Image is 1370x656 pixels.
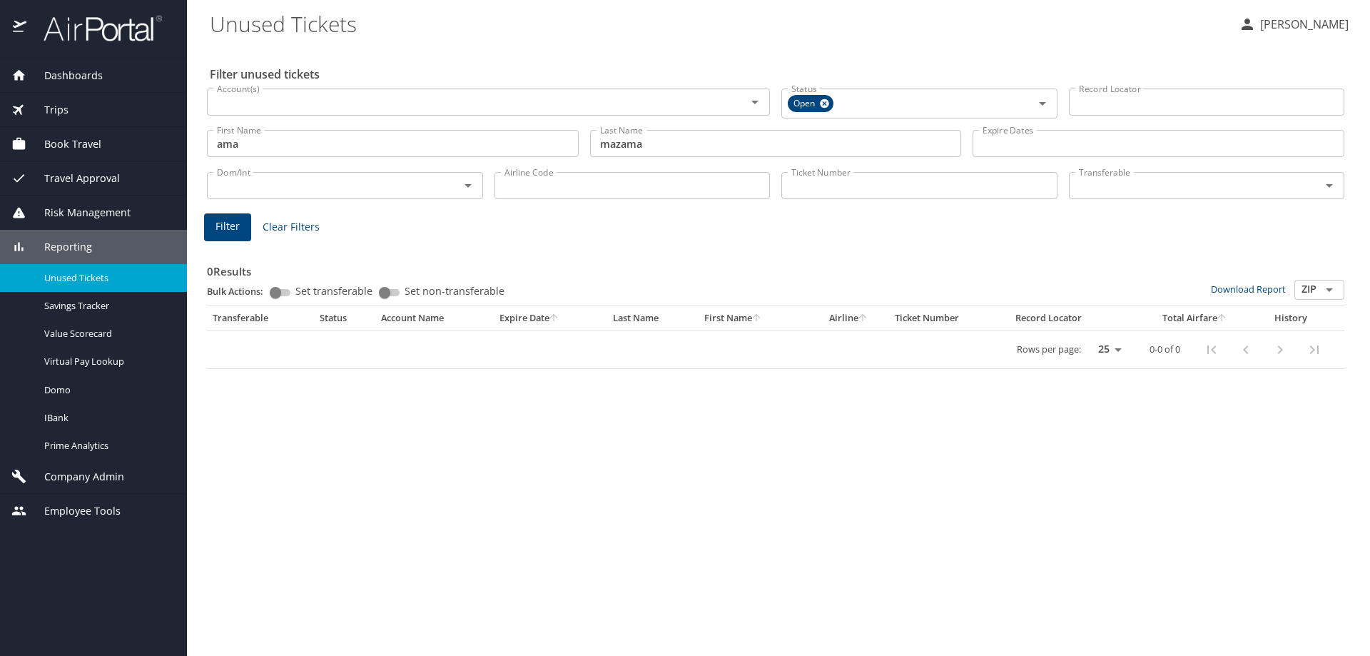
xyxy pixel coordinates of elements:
button: Open [1319,280,1339,300]
th: History [1256,306,1326,330]
div: Open [788,95,833,112]
span: Book Travel [26,136,101,152]
span: Prime Analytics [44,439,170,453]
h2: Filter unused tickets [210,63,1347,86]
img: airportal-logo.png [28,14,162,42]
h3: 0 Results [207,255,1344,280]
span: Filter [215,218,240,236]
button: sort [1217,314,1227,323]
div: Transferable [213,312,308,325]
button: sort [752,314,762,323]
button: sort [549,314,559,323]
span: IBank [44,411,170,425]
span: Employee Tools [26,503,121,519]
span: Reporting [26,239,92,255]
th: First Name [699,306,809,330]
span: Clear Filters [263,218,320,236]
th: Account Name [375,306,494,330]
button: Open [458,176,478,196]
th: Total Airfare [1134,306,1256,330]
a: Download Report [1211,283,1286,296]
th: Airline [808,306,889,330]
p: [PERSON_NAME] [1256,16,1349,33]
img: icon-airportal.png [13,14,28,42]
span: Travel Approval [26,171,120,186]
span: Savings Tracker [44,299,170,313]
th: Status [314,306,375,330]
span: Risk Management [26,205,131,221]
span: Domo [44,383,170,397]
th: Ticket Number [889,306,1010,330]
button: sort [858,314,868,323]
span: Unused Tickets [44,271,170,285]
span: Company Admin [26,469,124,485]
th: Expire Date [494,306,607,330]
button: Open [1319,176,1339,196]
span: Open [788,96,823,111]
table: custom pagination table [207,306,1344,369]
p: Rows per page: [1017,345,1081,354]
select: rows per page [1087,339,1127,360]
span: Virtual Pay Lookup [44,355,170,368]
span: Trips [26,102,68,118]
p: Bulk Actions: [207,285,275,298]
span: Value Scorecard [44,327,170,340]
th: Last Name [607,306,699,330]
span: Dashboards [26,68,103,84]
h1: Unused Tickets [210,1,1227,46]
span: Set transferable [295,286,372,296]
button: Filter [204,213,251,241]
p: 0-0 of 0 [1150,345,1180,354]
button: Open [1032,94,1052,113]
button: Open [745,92,765,112]
button: [PERSON_NAME] [1233,11,1354,37]
span: Set non-transferable [405,286,504,296]
button: Clear Filters [257,214,325,241]
th: Record Locator [1010,306,1134,330]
